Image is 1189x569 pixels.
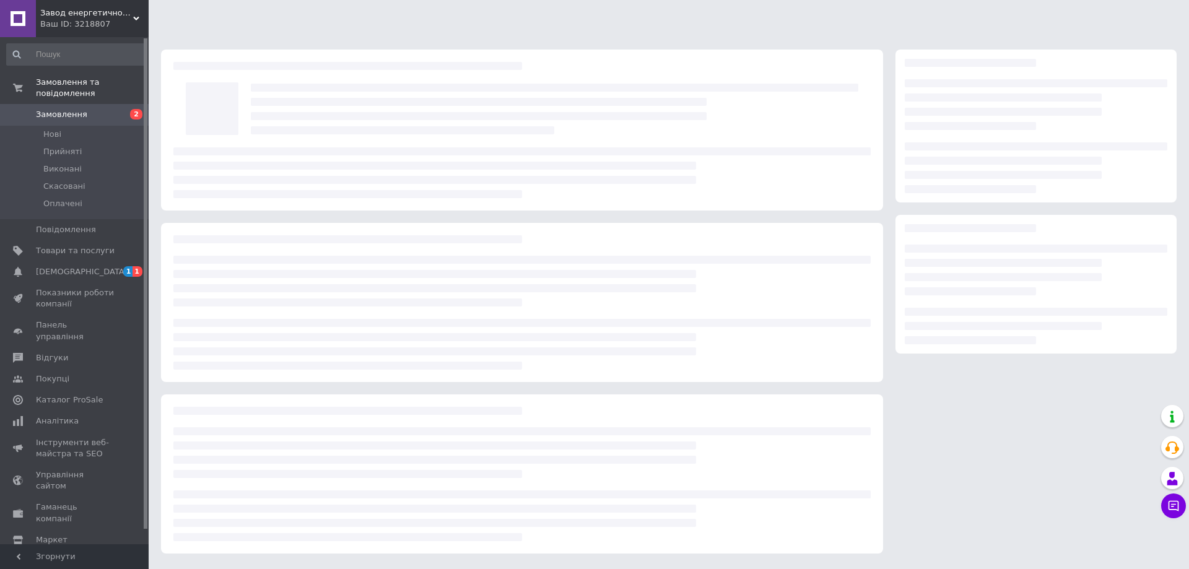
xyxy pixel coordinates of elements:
span: Повідомлення [36,224,96,235]
button: Чат з покупцем [1161,493,1186,518]
span: Панель управління [36,319,115,342]
span: Аналітика [36,415,79,427]
span: Управління сайтом [36,469,115,492]
span: [DEMOGRAPHIC_DATA] [36,266,128,277]
span: 1 [133,266,142,277]
span: Виконані [43,163,82,175]
span: 1 [123,266,133,277]
span: Прийняті [43,146,82,157]
span: Завод енергетичного обладнання "ДАН" [40,7,133,19]
span: Покупці [36,373,69,384]
span: 2 [130,109,142,119]
div: Ваш ID: 3218807 [40,19,149,30]
span: Товари та послуги [36,245,115,256]
span: Відгуки [36,352,68,363]
span: Оплачені [43,198,82,209]
span: Показники роботи компанії [36,287,115,310]
span: Інструменти веб-майстра та SEO [36,437,115,459]
span: Замовлення та повідомлення [36,77,149,99]
input: Пошук [6,43,146,66]
span: Нові [43,129,61,140]
span: Каталог ProSale [36,394,103,406]
span: Маркет [36,534,68,545]
span: Замовлення [36,109,87,120]
span: Гаманець компанії [36,502,115,524]
span: Скасовані [43,181,85,192]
